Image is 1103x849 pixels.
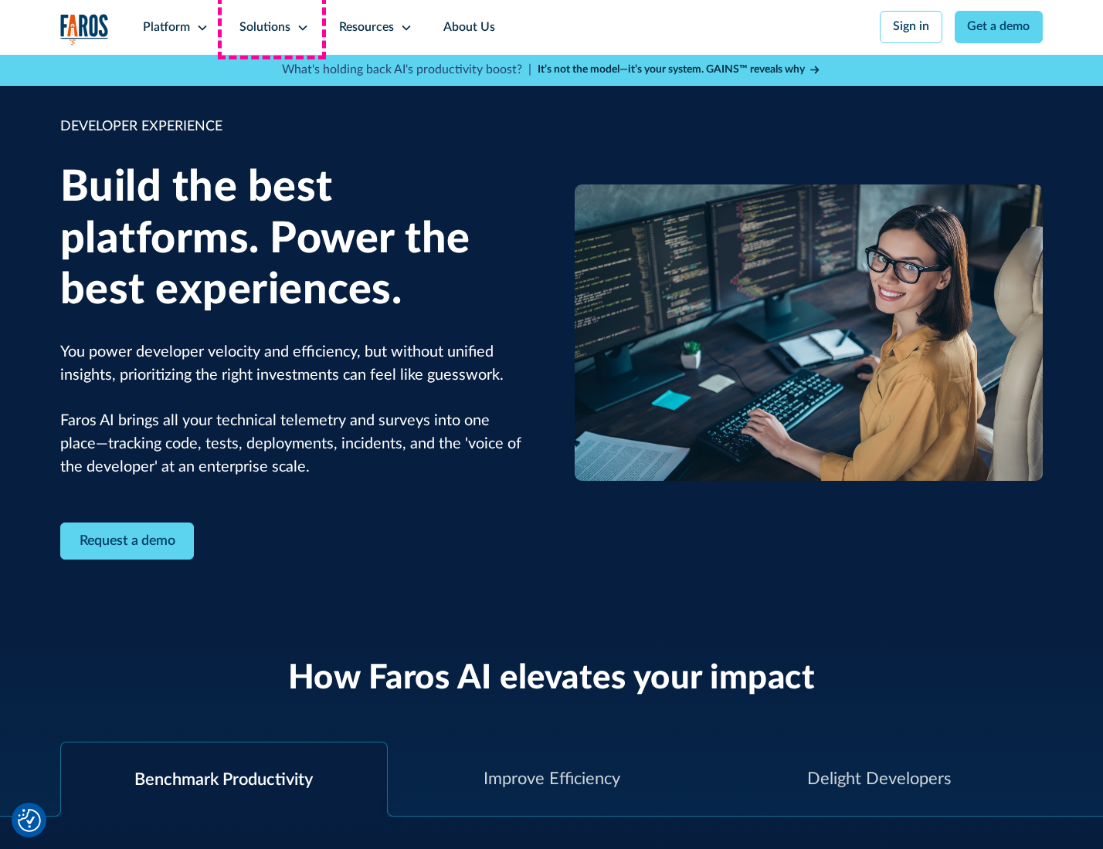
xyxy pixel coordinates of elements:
[60,14,110,46] img: Logo of the analytics and reporting company Faros.
[18,809,41,832] img: Revisit consent button
[282,61,531,79] p: What's holding back AI's productivity boost? |
[538,64,805,75] strong: It’s not the model—it’s your system. GAINS™ reveals why
[60,117,529,137] div: DEVELOPER EXPERIENCE
[60,14,110,46] a: home
[239,19,290,37] div: Solutions
[60,341,529,479] p: You power developer velocity and efficiency, but without unified insights, prioritizing the right...
[134,767,313,793] div: Benchmark Productivity
[60,162,529,316] h1: Build the best platforms. Power the best experiences.
[484,766,620,792] div: Improve Efficiency
[18,809,41,832] button: Cookie Settings
[538,62,822,78] a: It’s not the model—it’s your system. GAINS™ reveals why
[955,11,1044,43] a: Get a demo
[339,19,394,37] div: Resources
[288,658,816,699] h2: How Faros AI elevates your impact
[143,19,190,37] div: Platform
[60,523,195,560] a: Contact Modal
[807,766,951,792] div: Delight Developers
[880,11,942,43] a: Sign in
